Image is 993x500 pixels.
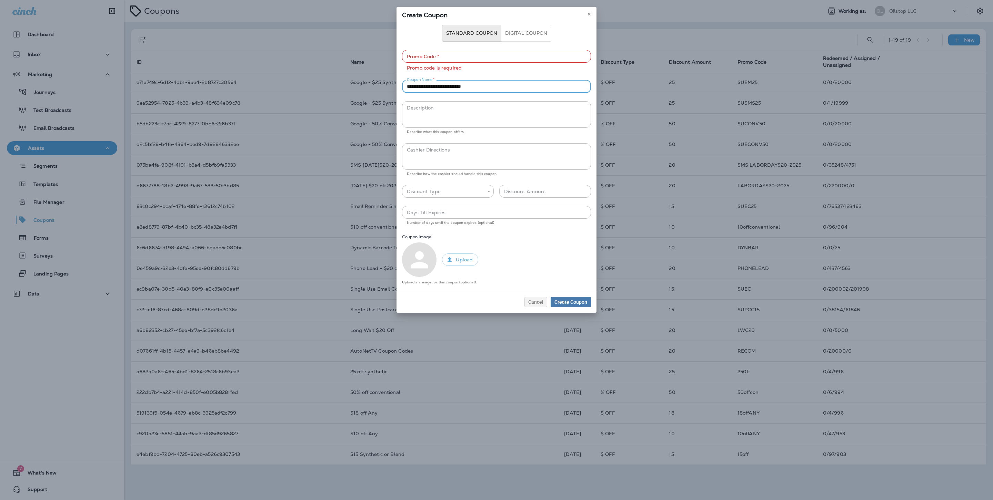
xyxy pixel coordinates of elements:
label: Coupon Name [407,77,435,82]
button: Create Coupon [551,297,591,307]
p: Describe what this coupon offers [407,129,586,135]
p: Describe how the cashier should handle this coupon [407,171,586,177]
div: coupon type [442,25,551,42]
button: standard coupon [442,25,501,42]
p: Number of days until the coupon expires (optional) [407,220,586,226]
button: Cancel [524,297,547,307]
p: Upload an image for this coupon (optional). [402,280,591,285]
h6: Coupon Image [402,234,591,240]
span: Cancel [528,300,543,304]
span: Create Coupon [554,300,587,304]
button: Upload [442,253,478,266]
div: Create Coupon [397,7,596,21]
button: digital coupon [501,25,551,42]
p: Promo code is required [407,64,586,72]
